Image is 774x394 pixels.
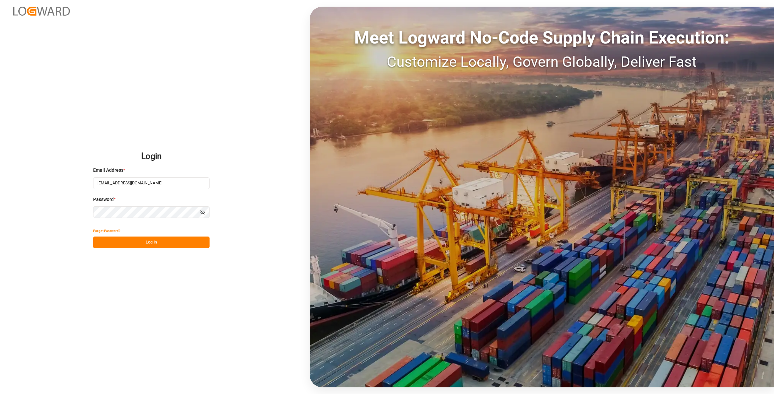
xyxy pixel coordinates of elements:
img: Logward_new_orange.png [13,7,70,16]
h2: Login [93,146,210,167]
div: Meet Logward No-Code Supply Chain Execution: [310,25,774,51]
div: Customize Locally, Govern Globally, Deliver Fast [310,51,774,73]
button: Forgot Password? [93,225,120,237]
input: Enter your email [93,177,210,189]
span: Password [93,196,114,203]
button: Log In [93,237,210,248]
span: Email Address [93,167,123,174]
